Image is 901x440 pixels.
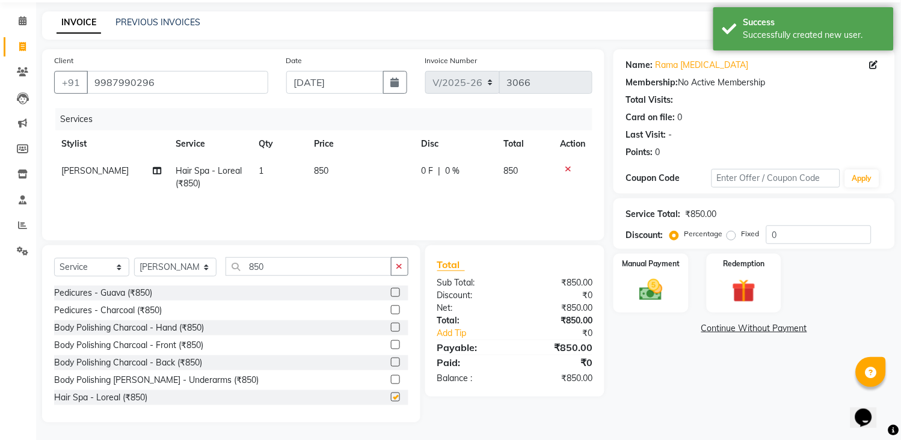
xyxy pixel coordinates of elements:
[61,165,129,176] span: [PERSON_NAME]
[55,108,601,130] div: Services
[168,130,251,157] th: Service
[741,228,759,239] label: Fixed
[259,165,264,176] span: 1
[845,170,879,188] button: Apply
[626,129,666,141] div: Last Visit:
[504,165,518,176] span: 850
[684,228,722,239] label: Percentage
[54,287,152,299] div: Pedicures - Guava (₹850)
[743,16,885,29] div: Success
[54,322,204,334] div: Body Polishing Charcoal - Hand (₹850)
[54,55,73,66] label: Client
[226,257,392,276] input: Search or Scan
[668,129,672,141] div: -
[626,59,653,72] div: Name:
[712,169,840,188] input: Enter Offer / Coupon Code
[626,76,883,89] div: No Active Membership
[437,258,465,271] span: Total
[115,17,200,28] a: PREVIOUS INVOICES
[655,59,748,72] a: Rama [MEDICAL_DATA]
[428,355,515,370] div: Paid:
[54,304,162,317] div: Pedicures - Charcoal (₹850)
[515,289,601,302] div: ₹0
[723,258,764,269] label: Redemption
[428,327,529,340] a: Add Tip
[626,229,663,242] div: Discount:
[515,302,601,314] div: ₹850.00
[850,392,889,428] iframe: chat widget
[54,356,202,369] div: Body Polishing Charcoal - Back (₹850)
[632,277,670,304] img: _cash.svg
[725,277,763,305] img: _gift.svg
[626,172,712,185] div: Coupon Code
[515,277,601,289] div: ₹850.00
[655,146,660,159] div: 0
[515,340,601,355] div: ₹850.00
[626,111,675,124] div: Card on file:
[685,208,716,221] div: ₹850.00
[428,340,515,355] div: Payable:
[414,130,497,157] th: Disc
[626,208,680,221] div: Service Total:
[623,258,680,269] label: Manual Payment
[286,55,303,66] label: Date
[428,372,515,385] div: Balance :
[57,12,101,34] a: INVOICE
[677,111,682,124] div: 0
[428,289,515,302] div: Discount:
[626,146,653,159] div: Points:
[87,71,268,94] input: Search by Name/Mobile/Email/Code
[553,130,592,157] th: Action
[54,339,203,352] div: Body Polishing Charcoal - Front (₹850)
[252,130,307,157] th: Qty
[428,302,515,314] div: Net:
[54,71,88,94] button: +91
[54,374,259,387] div: Body Polishing [PERSON_NAME] - Underarms (₹850)
[743,29,885,41] div: Successfully created new user.
[626,94,673,106] div: Total Visits:
[428,314,515,327] div: Total:
[428,277,515,289] div: Sub Total:
[176,165,242,189] span: Hair Spa - Loreal (₹850)
[425,55,478,66] label: Invoice Number
[446,165,460,177] span: 0 %
[315,165,329,176] span: 850
[515,314,601,327] div: ₹850.00
[515,372,601,385] div: ₹850.00
[616,322,893,335] a: Continue Without Payment
[307,130,414,157] th: Price
[515,355,601,370] div: ₹0
[529,327,601,340] div: ₹0
[54,391,147,404] div: Hair Spa - Loreal (₹850)
[497,130,553,157] th: Total
[438,165,441,177] span: |
[54,130,168,157] th: Stylist
[422,165,434,177] span: 0 F
[626,76,678,89] div: Membership:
